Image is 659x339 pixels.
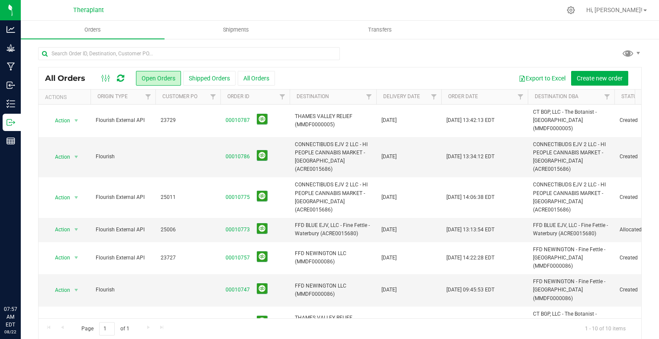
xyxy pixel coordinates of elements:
[21,21,165,39] a: Orders
[295,112,371,129] span: THAMES VALLEY RELIEF (MMDF0000005)
[96,254,150,262] span: Flourish External API
[71,224,82,236] span: select
[227,93,249,99] a: Order ID
[565,6,576,14] div: Manage settings
[600,90,614,104] a: Filter
[533,246,609,271] span: FFD NEWINGTON - Fine Fettle - [GEOGRAPHIC_DATA] (MMDF0000086)
[47,284,71,296] span: Action
[446,116,494,125] span: [DATE] 13:42:13 EDT
[513,71,571,86] button: Export to Excel
[165,21,308,39] a: Shipments
[621,93,640,99] a: Status
[362,90,376,104] a: Filter
[295,221,371,238] span: FFD BLUE EJV, LLC - Fine Fettle - Waterbury (ACRE0015680)
[381,116,397,125] span: [DATE]
[73,6,104,14] span: Theraplant
[586,6,643,13] span: Hi, [PERSON_NAME]!
[96,226,150,234] span: Flourish External API
[226,286,250,294] a: 00010747
[6,137,15,145] inline-svg: Reports
[96,153,150,161] span: Flourish
[533,108,609,133] span: CT BGP, LLC - The Botanist - [GEOGRAPHIC_DATA] (MMDF0000005)
[71,284,82,296] span: select
[71,115,82,127] span: select
[6,62,15,71] inline-svg: Manufacturing
[6,81,15,90] inline-svg: Inbound
[356,26,404,34] span: Transfers
[535,93,578,99] a: Destination DBA
[161,116,215,125] span: 23729
[96,286,150,294] span: Flourish
[381,254,397,262] span: [DATE]
[136,71,181,86] button: Open Orders
[297,93,329,99] a: Destination
[383,93,420,99] a: Delivery Date
[6,99,15,108] inline-svg: Inventory
[162,93,197,99] a: Customer PO
[446,226,494,234] span: [DATE] 13:13:54 EDT
[381,226,397,234] span: [DATE]
[295,141,371,174] span: CONNECTIBUDS EJV 2 LLC - HI PEOPLE CANNABIS MARKET - [GEOGRAPHIC_DATA] (ACRE0015686)
[275,90,290,104] a: Filter
[47,224,71,236] span: Action
[47,192,71,204] span: Action
[96,193,150,201] span: Flourish External API
[446,153,494,161] span: [DATE] 13:34:12 EDT
[141,90,155,104] a: Filter
[533,310,609,335] span: CT BGP, LLC - The Botanist - [GEOGRAPHIC_DATA] (MMDF0000005)
[226,153,250,161] a: 00010786
[448,93,478,99] a: Order Date
[427,90,441,104] a: Filter
[381,153,397,161] span: [DATE]
[514,90,528,104] a: Filter
[533,278,609,303] span: FFD NEWINGTON - Fine Fettle - [GEOGRAPHIC_DATA] (MMDF0000086)
[71,192,82,204] span: select
[578,322,633,335] span: 1 - 10 of 10 items
[161,193,215,201] span: 25011
[71,151,82,163] span: select
[533,221,609,238] span: FFD BLUE EJV, LLC - Fine Fettle - Waterbury (ACRE0015680)
[97,93,128,99] a: Origin Type
[183,71,236,86] button: Shipped Orders
[161,226,215,234] span: 25006
[295,314,371,330] span: THAMES VALLEY RELIEF (MMDF0000005)
[6,44,15,52] inline-svg: Grow
[571,71,628,86] button: Create new order
[6,25,15,34] inline-svg: Analytics
[295,181,371,214] span: CONNECTIBUDS EJV 2 LLC - HI PEOPLE CANNABIS MARKET - [GEOGRAPHIC_DATA] (ACRE0015686)
[99,322,115,336] input: 1
[446,193,494,201] span: [DATE] 14:06:38 EDT
[295,282,371,298] span: FFD NEWINGTON LLC (MMDF0000086)
[45,74,94,83] span: All Orders
[211,26,261,34] span: Shipments
[381,286,397,294] span: [DATE]
[238,71,275,86] button: All Orders
[161,254,215,262] span: 23727
[308,21,452,39] a: Transfers
[381,193,397,201] span: [DATE]
[6,118,15,127] inline-svg: Outbound
[47,252,71,264] span: Action
[226,193,250,201] a: 00010775
[4,329,17,335] p: 08/22
[74,322,136,336] span: Page of 1
[47,115,71,127] span: Action
[45,94,87,100] div: Actions
[38,47,340,60] input: Search Order ID, Destination, Customer PO...
[577,75,623,82] span: Create new order
[71,317,82,329] span: select
[533,141,609,174] span: CONNECTIBUDS EJV 2 LLC - HI PEOPLE CANNABIS MARKET - [GEOGRAPHIC_DATA] (ACRE0015686)
[96,116,150,125] span: Flourish External API
[73,26,113,34] span: Orders
[4,305,17,329] p: 07:57 AM EDT
[446,286,494,294] span: [DATE] 09:45:53 EDT
[47,151,71,163] span: Action
[226,116,250,125] a: 00010787
[71,252,82,264] span: select
[47,317,71,329] span: Action
[206,90,220,104] a: Filter
[446,254,494,262] span: [DATE] 14:22:28 EDT
[226,226,250,234] a: 00010773
[226,254,250,262] a: 00010757
[533,181,609,214] span: CONNECTIBUDS EJV 2 LLC - HI PEOPLE CANNABIS MARKET - [GEOGRAPHIC_DATA] (ACRE0015686)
